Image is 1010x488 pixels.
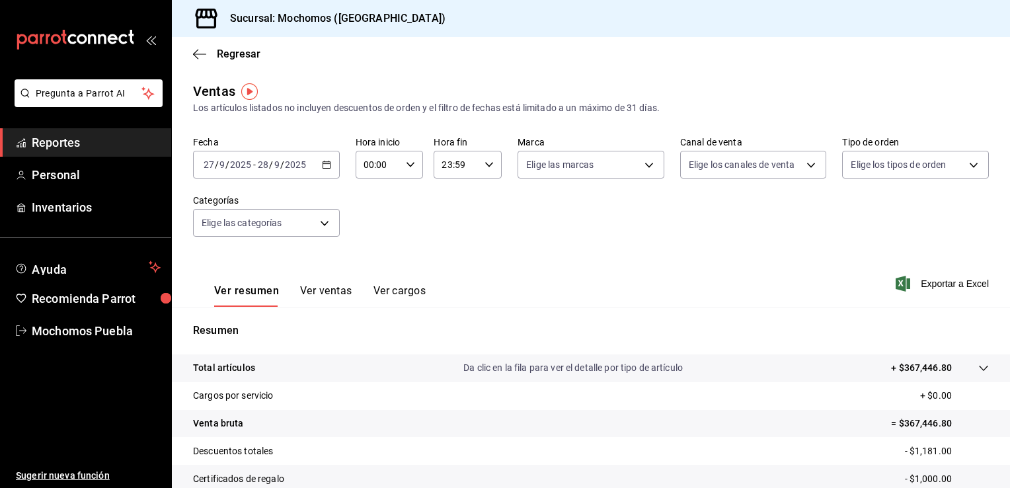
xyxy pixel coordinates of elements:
[193,138,340,147] label: Fecha
[32,259,143,275] span: Ayuda
[193,48,260,60] button: Regresar
[219,11,446,26] h3: Sucursal: Mochomos ([GEOGRAPHIC_DATA])
[145,34,156,45] button: open_drawer_menu
[842,138,989,147] label: Tipo de orden
[891,417,989,430] p: = $367,446.80
[16,469,161,483] span: Sugerir nueva función
[15,79,163,107] button: Pregunta a Parrot AI
[280,159,284,170] span: /
[300,284,352,307] button: Ver ventas
[193,323,989,339] p: Resumen
[203,159,215,170] input: --
[215,159,219,170] span: /
[518,138,664,147] label: Marca
[257,159,269,170] input: --
[356,138,424,147] label: Hora inicio
[269,159,273,170] span: /
[36,87,142,101] span: Pregunta a Parrot AI
[32,290,161,307] span: Recomienda Parrot
[202,216,282,229] span: Elige las categorías
[32,134,161,151] span: Reportes
[905,472,989,486] p: - $1,000.00
[217,48,260,60] span: Regresar
[193,472,284,486] p: Certificados de regalo
[219,159,225,170] input: --
[193,196,340,205] label: Categorías
[193,417,243,430] p: Venta bruta
[373,284,426,307] button: Ver cargos
[434,138,502,147] label: Hora fin
[32,198,161,216] span: Inventarios
[241,83,258,100] img: Tooltip marker
[274,159,280,170] input: --
[689,158,795,171] span: Elige los canales de venta
[253,159,256,170] span: -
[214,284,279,307] button: Ver resumen
[526,158,594,171] span: Elige las marcas
[463,361,683,375] p: Da clic en la fila para ver el detalle por tipo de artículo
[920,389,989,403] p: + $0.00
[680,138,827,147] label: Canal de venta
[898,276,989,292] button: Exportar a Excel
[193,444,273,458] p: Descuentos totales
[32,166,161,184] span: Personal
[193,361,255,375] p: Total artículos
[9,96,163,110] a: Pregunta a Parrot AI
[284,159,307,170] input: ----
[229,159,252,170] input: ----
[851,158,946,171] span: Elige los tipos de orden
[891,361,952,375] p: + $367,446.80
[905,444,989,458] p: - $1,181.00
[193,101,989,115] div: Los artículos listados no incluyen descuentos de orden y el filtro de fechas está limitado a un m...
[193,81,235,101] div: Ventas
[193,389,274,403] p: Cargos por servicio
[225,159,229,170] span: /
[214,284,426,307] div: navigation tabs
[32,322,161,340] span: Mochomos Puebla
